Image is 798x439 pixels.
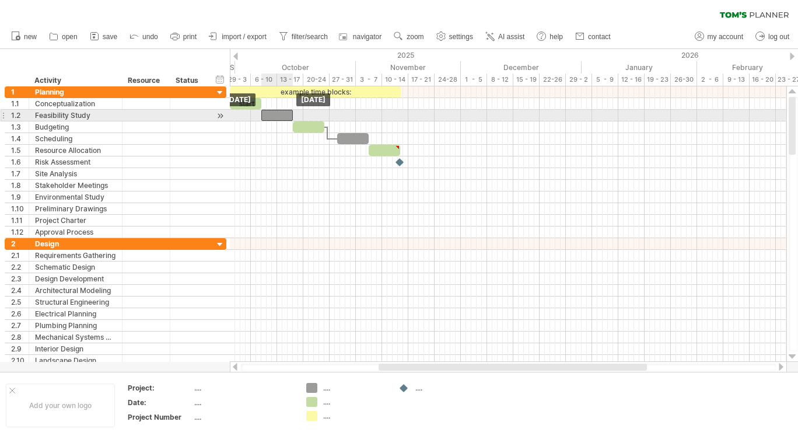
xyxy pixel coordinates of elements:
div: .... [323,383,387,393]
div: Site Analysis [35,168,116,179]
div: 22-26 [540,74,566,86]
div: 3 - 7 [356,74,382,86]
a: open [46,29,81,44]
div: 1.12 [11,227,29,238]
div: Resource [128,75,163,86]
div: scroll to activity [215,110,226,122]
span: navigator [353,33,381,41]
div: 12 - 16 [618,74,645,86]
div: [DATE] [222,93,256,106]
div: Project Charter [35,215,116,226]
a: help [534,29,566,44]
a: settings [433,29,477,44]
div: Requirements Gathering [35,250,116,261]
div: Project: [128,383,192,393]
div: Design [35,238,116,249]
div: Structural Engineering [35,297,116,308]
span: contact [588,33,611,41]
div: 24-28 [435,74,461,86]
a: import / export [206,29,270,44]
div: 1.3 [11,121,29,133]
div: 2.6 [11,308,29,319]
div: 2.9 [11,343,29,354]
div: .... [194,398,292,407]
span: save [103,33,117,41]
div: 2.8 [11,332,29,343]
a: new [8,29,40,44]
div: Budgeting [35,121,116,133]
span: undo [142,33,158,41]
div: 2 - 6 [697,74,723,86]
div: 26-30 [671,74,697,86]
div: 1.6 [11,156,29,168]
div: Schematic Design [35,262,116,273]
div: 10 - 14 [382,74,408,86]
div: 2.1 [11,250,29,261]
div: .... [194,412,292,422]
div: ​ [293,121,324,133]
div: 2.4 [11,285,29,296]
div: January 2026 [582,61,697,74]
div: example time blocks: [230,86,401,97]
div: Plumbing Planning [35,320,116,331]
span: filter/search [292,33,328,41]
div: October 2025 [235,61,356,74]
div: ​ [261,110,293,121]
div: 2 [11,238,29,249]
div: Scheduling [35,133,116,144]
a: contact [572,29,614,44]
div: Conceptualization [35,98,116,109]
div: 2.2 [11,262,29,273]
a: save [87,29,121,44]
div: Project Number [128,412,192,422]
div: Activity [34,75,116,86]
div: Status [176,75,201,86]
div: 2.3 [11,273,29,284]
span: import / export [222,33,267,41]
div: Risk Assessment [35,156,116,168]
div: 8 - 12 [487,74,513,86]
div: 16 - 20 [750,74,776,86]
div: 2.7 [11,320,29,331]
div: .... [323,397,387,407]
div: 17 - 21 [408,74,435,86]
div: .... [194,383,292,393]
div: 2.10 [11,355,29,366]
span: my account [708,33,743,41]
div: Date: [128,398,192,407]
div: Architectural Modeling [35,285,116,296]
div: [DATE] [296,93,330,106]
div: .... [323,411,387,421]
div: Preliminary Drawings [35,203,116,214]
div: Environmental Study [35,191,116,203]
a: navigator [337,29,385,44]
a: AI assist [482,29,528,44]
div: 5 - 9 [592,74,618,86]
div: 1.2 [11,110,29,121]
span: print [183,33,197,41]
div: Approval Process [35,227,116,238]
div: 1 - 5 [461,74,487,86]
div: 1.9 [11,191,29,203]
div: Feasibility Study [35,110,116,121]
span: help [549,33,563,41]
div: 13 - 17 [277,74,303,86]
span: new [24,33,37,41]
div: Design Development [35,273,116,284]
span: open [62,33,78,41]
div: 1.5 [11,145,29,156]
div: Electrical Planning [35,308,116,319]
div: November 2025 [356,61,461,74]
div: Interior Design [35,343,116,354]
div: Resource Allocation [35,145,116,156]
a: zoom [391,29,427,44]
div: Planning [35,86,116,97]
div: ​ [337,133,369,144]
div: 2.5 [11,297,29,308]
a: my account [692,29,747,44]
div: 19 - 23 [645,74,671,86]
div: 1.8 [11,180,29,191]
div: December 2025 [461,61,582,74]
div: 1.4 [11,133,29,144]
div: 15 - 19 [513,74,540,86]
